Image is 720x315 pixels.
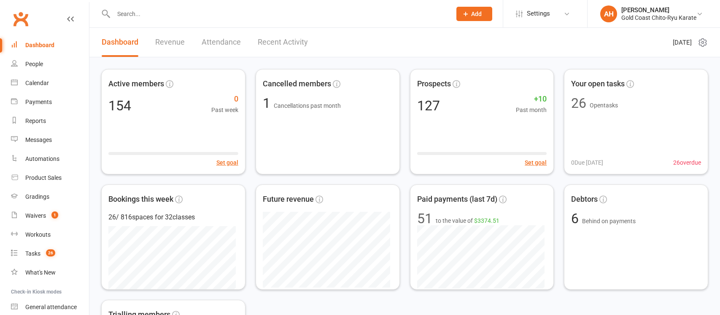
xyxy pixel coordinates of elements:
[11,206,89,225] a: Waivers 1
[417,193,497,206] span: Paid payments (last 7d)
[417,78,451,90] span: Prospects
[11,55,89,74] a: People
[11,149,89,168] a: Automations
[621,14,696,21] div: Gold Coast Chito-Ryu Karate
[621,6,696,14] div: [PERSON_NAME]
[571,96,586,110] div: 26
[11,225,89,244] a: Workouts
[25,99,52,105] div: Payments
[516,105,547,115] span: Past month
[11,187,89,206] a: Gradings
[211,93,238,105] span: 0
[25,136,52,143] div: Messages
[571,78,625,90] span: Your open tasks
[25,250,40,257] div: Tasks
[417,99,440,112] div: 127
[11,263,89,282] a: What's New
[25,269,56,276] div: What's New
[111,8,445,20] input: Search...
[108,212,238,223] div: 26 / 816 spaces for 32 classes
[108,193,173,206] span: Bookings this week
[474,217,499,224] span: $3374.51
[25,174,62,181] div: Product Sales
[11,168,89,187] a: Product Sales
[25,80,49,86] div: Calendar
[46,249,55,256] span: 26
[571,211,582,227] span: 6
[582,218,636,224] span: Behind on payments
[51,211,58,219] span: 1
[25,231,51,238] div: Workouts
[25,212,46,219] div: Waivers
[216,158,238,167] button: Set goal
[11,74,89,93] a: Calendar
[25,42,54,48] div: Dashboard
[263,193,314,206] span: Future revenue
[417,212,432,225] div: 51
[10,8,31,29] a: Clubworx
[590,102,618,109] span: Open tasks
[108,99,131,112] div: 154
[263,78,331,90] span: Cancelled members
[571,193,598,206] span: Debtors
[263,95,274,111] span: 1
[25,117,46,124] div: Reports
[11,244,89,263] a: Tasks 26
[471,11,482,17] span: Add
[155,28,185,57] a: Revenue
[525,158,547,167] button: Set goal
[25,193,49,200] div: Gradings
[11,36,89,55] a: Dashboard
[108,78,164,90] span: Active members
[25,155,59,162] div: Automations
[673,37,692,48] span: [DATE]
[436,216,499,225] span: to the value of
[274,102,341,109] span: Cancellations past month
[456,7,492,21] button: Add
[11,112,89,131] a: Reports
[571,158,603,167] span: 0 Due [DATE]
[258,28,308,57] a: Recent Activity
[25,61,43,67] div: People
[516,93,547,105] span: +10
[211,105,238,115] span: Past week
[11,131,89,149] a: Messages
[25,304,77,310] div: General attendance
[11,93,89,112] a: Payments
[673,158,701,167] span: 26 overdue
[202,28,241,57] a: Attendance
[600,5,617,22] div: AH
[527,4,550,23] span: Settings
[102,28,138,57] a: Dashboard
